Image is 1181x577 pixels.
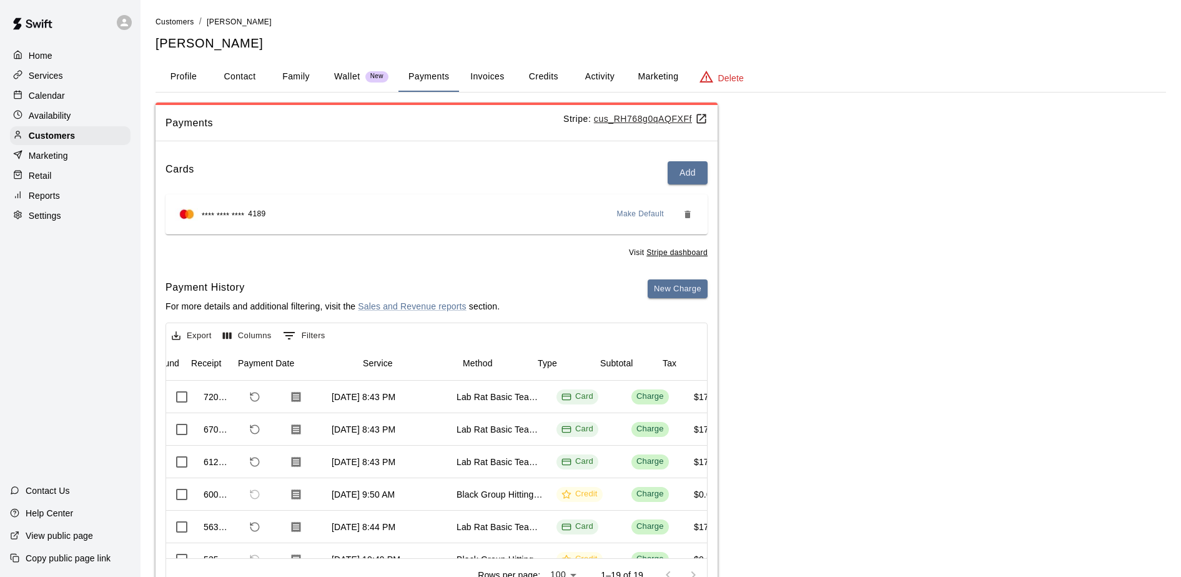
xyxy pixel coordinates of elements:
div: Customers [10,126,131,145]
div: Credit [561,553,598,565]
span: Refund payment [244,419,265,440]
nav: breadcrumb [156,15,1166,29]
button: Export [169,326,215,346]
a: Stripe dashboard [646,248,708,257]
div: Charge [636,521,664,533]
p: Marketing [29,149,68,162]
button: Profile [156,62,212,92]
div: Charge [636,488,664,500]
div: Method [457,346,531,381]
div: Lab Rat Basic Team Membership (2025 Fall/2026 Spring) [457,456,544,468]
a: Calendar [10,86,131,105]
button: Add [668,161,708,184]
button: Contact [212,62,268,92]
div: Services [10,66,131,85]
span: [PERSON_NAME] [207,18,272,26]
button: Download Receipt [285,386,307,408]
div: Lab Rat Basic Team Membership (2025 Fall/2026 Spring) [457,521,544,533]
div: Payment Date [238,346,295,381]
div: Lab Rat Basic Team Membership (2025 Fall/2026 Spring) [457,391,544,403]
a: Availability [10,106,131,125]
div: Payment Date [232,346,357,381]
div: 563306 [204,521,232,533]
div: 600281 [204,488,232,501]
div: Card [561,521,593,533]
div: $175.00 [694,423,726,436]
p: Reports [29,189,60,202]
h6: Cards [166,161,194,184]
p: Help Center [26,507,73,519]
span: Refund payment [244,549,265,570]
span: Make Default [617,208,665,221]
div: May 26, 2025, 8:43 PM [332,456,395,468]
div: Lab Rat Basic Team Membership (2025 Fall/2026 Spring) [457,423,544,436]
div: Tax [663,346,676,381]
span: Visit [629,247,708,259]
div: Charge [636,553,664,565]
button: Select columns [220,326,275,346]
div: Card [561,423,593,435]
button: Family [268,62,324,92]
h5: [PERSON_NAME] [156,35,1166,52]
button: Download Receipt [285,451,307,473]
div: 612982 [204,456,232,468]
span: Refund payment [244,484,265,505]
p: Retail [29,169,52,182]
a: Customers [156,16,194,26]
img: Credit card brand logo [175,208,198,221]
div: Charge [636,391,664,403]
div: Credit [561,488,598,500]
div: Receipt [185,346,232,381]
span: 4189 [248,208,265,221]
button: Download Receipt [285,548,307,571]
button: Download Receipt [285,516,307,538]
p: Delete [718,72,744,84]
span: New [365,73,388,81]
button: Make Default [612,204,670,224]
li: / [199,15,202,28]
div: Tax [656,346,719,381]
div: 670662 [204,423,232,436]
p: Settings [29,209,61,222]
div: Jul 26, 2025, 8:43 PM [332,391,395,403]
a: cus_RH768g0qAQFXFf [594,114,708,124]
div: Marketing [10,146,131,165]
button: Activity [571,62,628,92]
div: Card [561,456,593,468]
div: Method [463,346,493,381]
div: Black Group Hitting Lesson (10-14 year olds) [457,488,544,501]
p: Stripe: [563,113,708,126]
button: Marketing [628,62,688,92]
div: May 19, 2025, 9:50 AM [332,488,395,501]
button: Remove [678,204,698,224]
span: Refund payment [244,451,265,473]
span: Refund payment [244,516,265,538]
button: New Charge [648,279,708,299]
h6: Payment History [166,279,500,296]
div: $175.00 [694,391,726,403]
a: Reports [10,186,131,205]
p: Contact Us [26,484,70,497]
p: Calendar [29,89,65,102]
a: Home [10,46,131,65]
p: Home [29,49,52,62]
div: Receipt [191,346,222,381]
button: Download Receipt [285,418,307,441]
div: $0.00 [694,553,716,566]
div: 535688 [204,553,232,566]
div: Type [531,346,594,381]
a: Sales and Revenue reports [358,301,466,311]
span: Payments [166,115,563,131]
a: Retail [10,166,131,185]
div: Service [363,346,393,381]
div: Charge [636,456,664,468]
p: Availability [29,109,71,122]
div: Type [538,346,557,381]
a: Settings [10,206,131,225]
p: Wallet [334,70,360,83]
